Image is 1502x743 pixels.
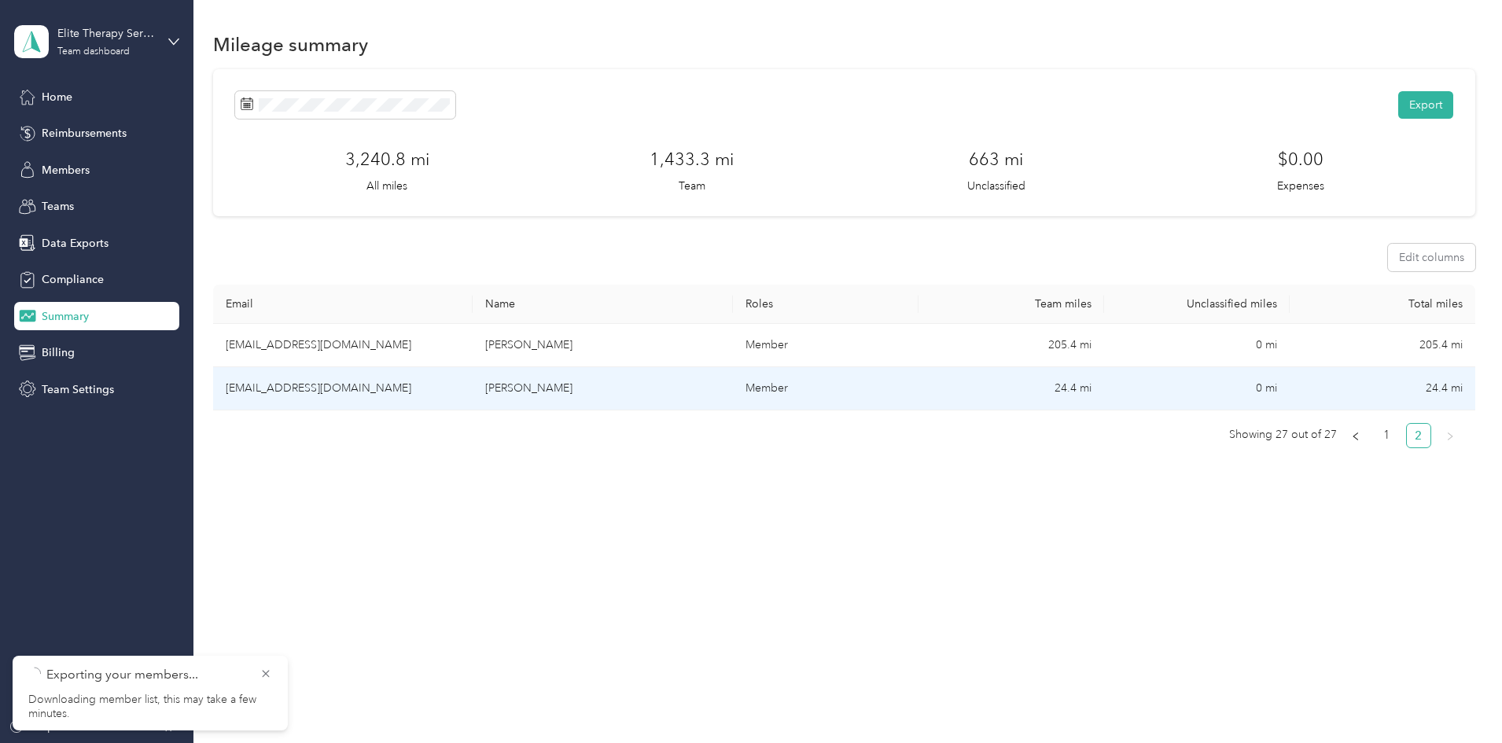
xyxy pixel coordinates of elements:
p: Exporting your members... [46,665,248,685]
p: All miles [366,178,407,194]
div: Team dashboard [57,47,130,57]
button: Edit columns [1388,244,1475,271]
td: 205.4 mi [919,324,1104,367]
th: Name [473,285,732,324]
li: 2 [1406,423,1431,448]
button: Help center [9,719,89,735]
td: Tanis McMillan [473,367,732,410]
h3: 663 mi [969,146,1023,172]
span: Home [42,89,72,105]
th: Team miles [919,285,1104,324]
span: Compliance [42,271,104,288]
a: 1 [1375,424,1399,447]
span: left [1351,432,1360,441]
p: Downloading member list, this may take a few minutes. [28,693,272,721]
td: Member [733,324,919,367]
a: 2 [1407,424,1430,447]
li: Previous Page [1343,423,1368,448]
h3: 3,240.8 mi [345,146,429,172]
td: Bryanna Williams [473,324,732,367]
span: Members [42,162,90,178]
p: Expenses [1277,178,1324,194]
h3: $0.00 [1278,146,1323,172]
span: Reimbursements [42,125,127,142]
th: Roles [733,285,919,324]
li: 1 [1375,423,1400,448]
p: Unclassified [967,178,1025,194]
button: left [1343,423,1368,448]
span: Summary [42,308,89,325]
td: 24.4 mi [1290,367,1475,410]
td: 0 mi [1104,324,1290,367]
h3: 1,433.3 mi [650,146,734,172]
td: Member [733,367,919,410]
th: Email [213,285,473,324]
p: Team [679,178,705,194]
div: Elite Therapy Services [57,25,156,42]
span: right [1445,432,1455,441]
span: Showing 27 out of 27 [1229,423,1337,447]
button: Export [1398,91,1453,119]
th: Unclassified miles [1104,285,1290,324]
td: 205.4 mi [1290,324,1475,367]
td: 0 mi [1104,367,1290,410]
button: right [1438,423,1463,448]
iframe: Everlance-gr Chat Button Frame [1414,655,1502,743]
td: 24.4 mi [919,367,1104,410]
span: Teams [42,198,74,215]
li: Next Page [1438,423,1463,448]
td: tanismichele@gmail.com [213,367,473,410]
td: bryannawilliams2000@gmail.com [213,324,473,367]
span: Billing [42,344,75,361]
span: Team Settings [42,381,114,398]
h1: Mileage summary [213,36,368,53]
span: Data Exports [42,235,109,252]
th: Total miles [1290,285,1475,324]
